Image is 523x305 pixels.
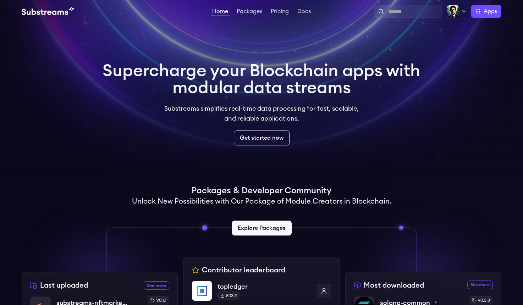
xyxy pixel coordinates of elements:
img: Substream's logo [22,7,74,16]
a: Pricing [269,9,290,16]
img: topledger [192,281,212,301]
img: Profile [447,5,459,18]
p: Substreams simplifies real-time data processing for fast, scalable, and reliable applications. [159,104,364,123]
div: v0.3.3 [469,296,493,305]
h2: Unlock New Possibilities with Our Package of Module Creators in Blockchain. [132,196,391,206]
a: Packages [235,9,264,16]
p: topledger [218,282,311,292]
a: See more recently uploaded packages [144,281,169,290]
a: Get started now [234,131,290,145]
a: Home [211,9,230,16]
a: Explore Packages [232,221,292,235]
a: See more most downloaded packages [467,281,493,289]
span: Apps [484,7,497,16]
h1: Packages & Developer Community [192,185,331,196]
h1: Supercharge your Blockchain apps with modular data streams [103,62,420,96]
a: Docs [296,9,312,16]
div: v0.1.1 [148,296,169,305]
div: 80321 [218,292,240,300]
